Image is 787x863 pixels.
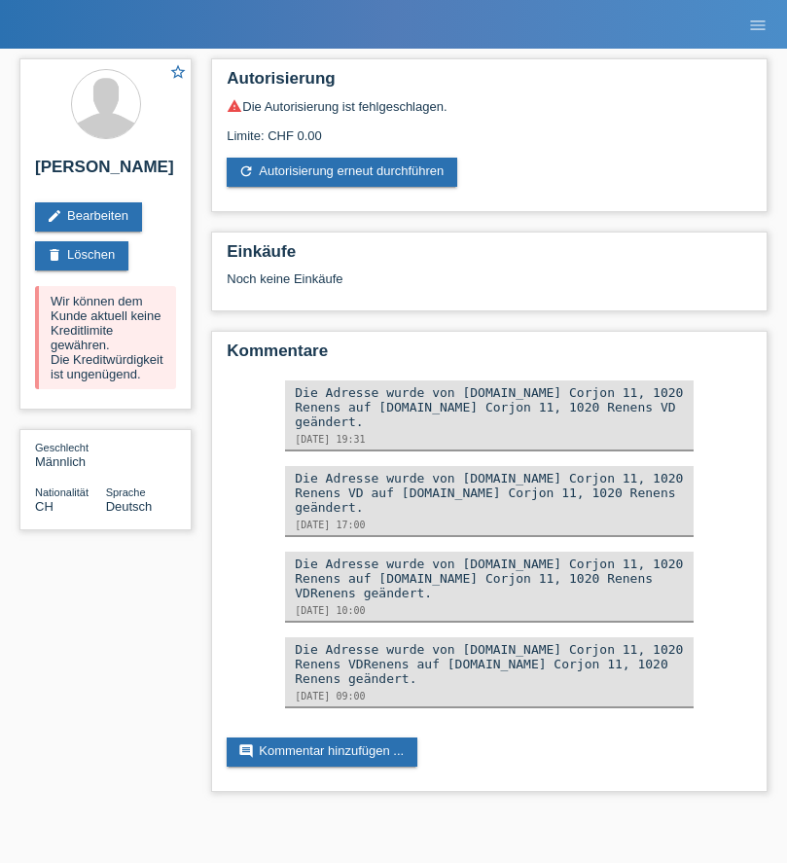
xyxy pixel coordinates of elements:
span: Geschlecht [35,442,89,453]
h2: Autorisierung [227,69,752,98]
div: Männlich [35,440,106,469]
i: delete [47,247,62,263]
a: refreshAutorisierung erneut durchführen [227,158,457,187]
a: menu [738,18,777,30]
h2: Kommentare [227,342,752,371]
div: [DATE] 09:00 [295,691,684,701]
div: Wir können dem Kunde aktuell keine Kreditlimite gewähren. Die Kreditwürdigkeit ist ungenügend. [35,286,176,389]
div: Die Adresse wurde von [DOMAIN_NAME] Corjon 11, 1020 Renens auf [DOMAIN_NAME] Corjon 11, 1020 Rene... [295,557,684,600]
div: [DATE] 19:31 [295,434,684,445]
i: comment [238,743,254,759]
i: edit [47,208,62,224]
div: Die Adresse wurde von [DOMAIN_NAME] Corjon 11, 1020 Renens VDRenens auf [DOMAIN_NAME] Corjon 11, ... [295,642,684,686]
a: star_border [169,63,187,84]
span: Sprache [106,486,146,498]
div: Die Autorisierung ist fehlgeschlagen. [227,98,752,114]
h2: [PERSON_NAME] [35,158,176,187]
a: editBearbeiten [35,202,142,232]
div: Die Adresse wurde von [DOMAIN_NAME] Corjon 11, 1020 Renens VD auf [DOMAIN_NAME] Corjon 11, 1020 R... [295,471,684,515]
div: Die Adresse wurde von [DOMAIN_NAME] Corjon 11, 1020 Renens auf [DOMAIN_NAME] Corjon 11, 1020 Rene... [295,385,684,429]
i: menu [748,16,768,35]
i: warning [227,98,242,114]
a: commentKommentar hinzufügen ... [227,737,417,767]
a: deleteLöschen [35,241,128,270]
i: star_border [169,63,187,81]
div: [DATE] 17:00 [295,520,684,530]
span: Schweiz [35,499,54,514]
span: Deutsch [106,499,153,514]
h2: Einkäufe [227,242,752,271]
div: Noch keine Einkäufe [227,271,752,301]
i: refresh [238,163,254,179]
span: Nationalität [35,486,89,498]
div: [DATE] 10:00 [295,605,684,616]
div: Limite: CHF 0.00 [227,114,752,143]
